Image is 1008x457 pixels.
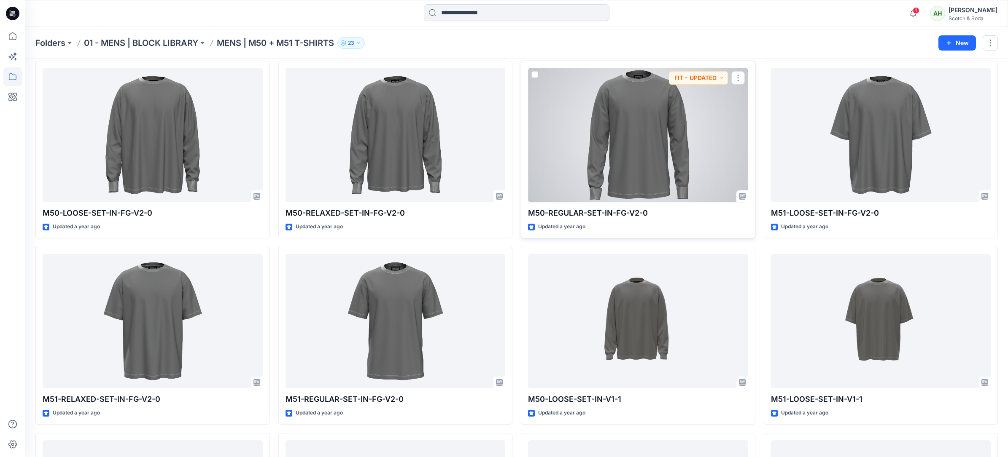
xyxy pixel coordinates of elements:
p: M50-REGULAR-SET-IN-FG-V2-0 [528,207,748,219]
p: Updated a year ago [538,222,585,231]
p: Updated a year ago [53,409,100,417]
p: Updated a year ago [296,222,343,231]
p: Updated a year ago [296,409,343,417]
p: M51-REGULAR-SET-IN-FG-V2-0 [286,393,506,405]
p: M51-LOOSE-SET-IN-FG-V2-0 [771,207,991,219]
p: M50-LOOSE-SET-IN-FG-V2-0 [43,207,263,219]
p: MENS | M50 + M51 T-SHIRTS [217,37,334,49]
a: M51-LOOSE-SET-IN-V1-1 [771,254,991,388]
a: M51-REGULAR-SET-IN-FG-V2-0 [286,254,506,388]
a: M50-LOOSE-SET-IN-FG-V2-0 [43,68,263,202]
button: New [938,35,976,51]
p: Updated a year ago [781,409,828,417]
p: M50-LOOSE-SET-IN-V1-1 [528,393,748,405]
div: Scotch & Soda [949,15,997,21]
p: Updated a year ago [53,222,100,231]
p: Updated a year ago [538,409,585,417]
div: [PERSON_NAME] [949,5,997,15]
a: Folders [35,37,65,49]
a: M51-RELAXED-SET-IN-FG-V2-0 [43,254,263,388]
p: M50-RELAXED-SET-IN-FG-V2-0 [286,207,506,219]
a: M51-LOOSE-SET-IN-FG-V2-0 [771,68,991,202]
p: 23 [348,38,354,48]
a: M50-RELAXED-SET-IN-FG-V2-0 [286,68,506,202]
span: 1 [913,7,919,14]
p: M51-LOOSE-SET-IN-V1-1 [771,393,991,405]
div: AH [930,6,945,21]
a: M50-REGULAR-SET-IN-FG-V2-0 [528,68,748,202]
p: M51-RELAXED-SET-IN-FG-V2-0 [43,393,263,405]
button: 23 [337,37,365,49]
a: M50-LOOSE-SET-IN-V1-1 [528,254,748,388]
a: 01 - MENS | BLOCK LIBRARY [84,37,198,49]
p: Updated a year ago [781,222,828,231]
